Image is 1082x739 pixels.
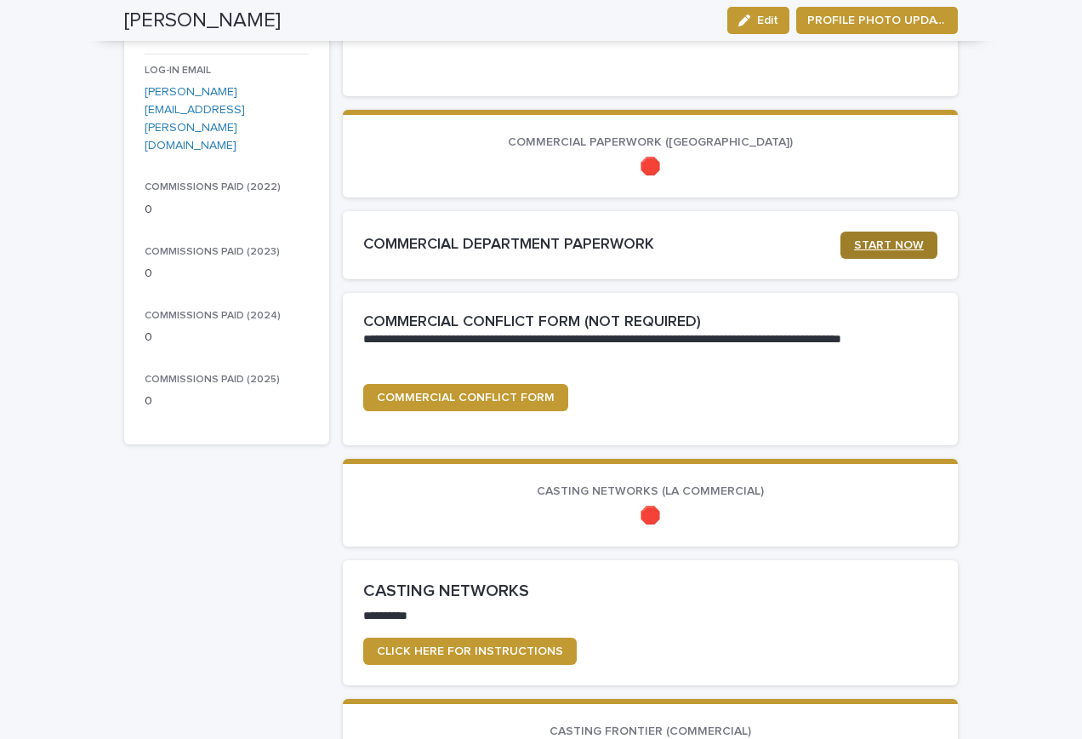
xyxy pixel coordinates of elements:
[145,182,281,192] span: COMMISSIONS PAID (2022)
[854,239,924,251] span: START NOW
[508,136,793,148] span: COMMERCIAL PAPERWORK ([GEOGRAPHIC_DATA])
[145,311,281,321] span: COMMISSIONS PAID (2024)
[363,581,937,601] h2: CASTING NETWORKS
[840,232,937,259] a: START NOW
[363,236,840,255] h2: COMMERCIAL DEPARTMENT PAPERWORK
[145,265,309,283] p: 0
[363,638,577,665] a: CLICK HERE FOR INSTRUCTIONS
[363,506,937,526] p: 🛑
[550,725,751,737] span: CASTING FRONTIER (COMMERCIAL)
[145,329,309,347] p: 0
[145,66,211,76] span: LOG-IN EMAIL
[145,86,245,151] a: [PERSON_NAME][EMAIL_ADDRESS][PERSON_NAME][DOMAIN_NAME]
[124,9,281,33] h2: [PERSON_NAME]
[537,485,764,497] span: CASTING NETWORKS (LA COMMERCIAL)
[363,384,568,411] a: COMMERCIAL CONFLICT FORM
[757,14,778,26] span: Edit
[145,247,280,257] span: COMMISSIONS PAID (2023)
[145,201,309,219] p: 0
[377,392,555,404] span: COMMERCIAL CONFLICT FORM
[363,313,701,332] h2: COMMERCIAL CONFLICT FORM (NOT REQUIRED)
[363,157,937,177] p: 🛑
[807,12,947,29] span: PROFILE PHOTO UPDATE
[145,375,280,385] span: COMMISSIONS PAID (2025)
[377,645,563,657] span: CLICK HERE FOR INSTRUCTIONS
[145,392,309,410] p: 0
[796,7,958,34] button: PROFILE PHOTO UPDATE
[727,7,789,34] button: Edit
